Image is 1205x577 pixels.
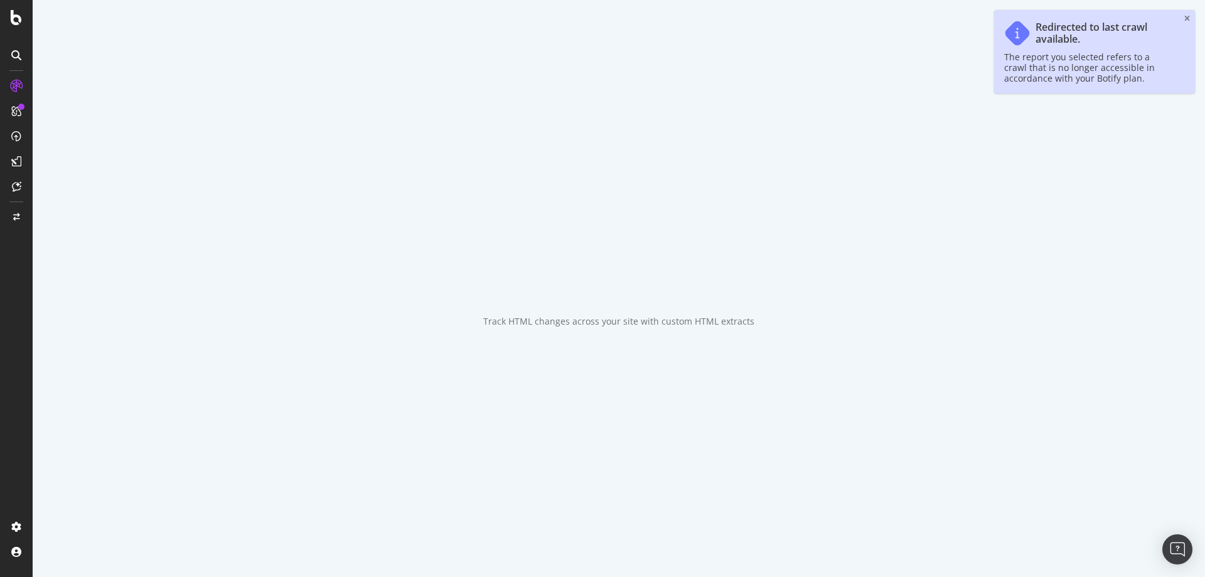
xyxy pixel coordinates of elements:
div: close toast [1184,15,1190,23]
div: The report you selected refers to a crawl that is no longer accessible in accordance with your Bo... [1004,51,1172,84]
div: Track HTML changes across your site with custom HTML extracts [483,315,754,328]
div: Redirected to last crawl available. [1036,21,1172,45]
div: Open Intercom Messenger [1162,534,1192,564]
div: animation [574,250,664,295]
